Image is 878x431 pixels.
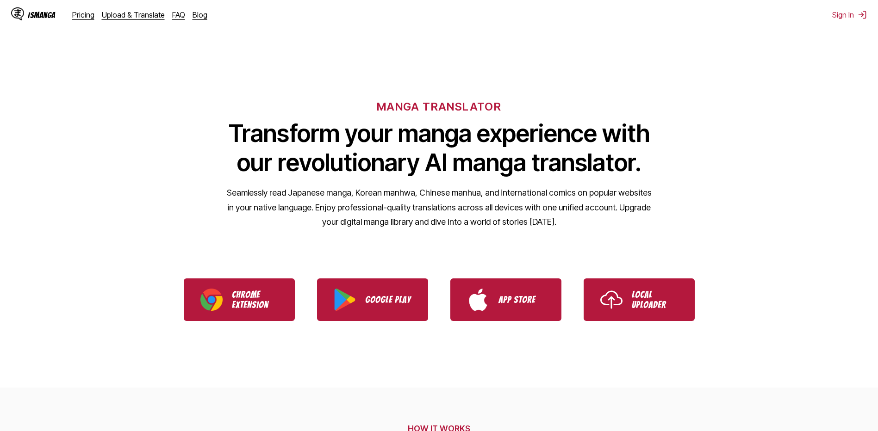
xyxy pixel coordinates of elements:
a: Use IsManga Local Uploader [584,278,695,321]
a: Pricing [72,10,94,19]
a: Download IsManga from Google Play [317,278,428,321]
a: Download IsManga from App Store [450,278,561,321]
img: Google Play logo [334,289,356,311]
p: Google Play [365,295,411,305]
a: Upload & Translate [102,10,165,19]
a: Blog [193,10,207,19]
img: Chrome logo [200,289,223,311]
img: Upload icon [600,289,623,311]
h6: MANGA TRANSLATOR [377,100,501,113]
p: App Store [498,295,545,305]
button: Sign In [832,10,867,19]
p: Chrome Extension [232,289,278,310]
a: Download IsManga Chrome Extension [184,278,295,321]
h1: Transform your manga experience with our revolutionary AI manga translator. [226,119,652,177]
a: IsManga LogoIsManga [11,7,72,22]
a: FAQ [172,10,185,19]
p: Seamlessly read Japanese manga, Korean manhwa, Chinese manhua, and international comics on popula... [226,185,652,229]
img: App Store logo [467,289,489,311]
img: IsManga Logo [11,7,24,20]
div: IsManga [28,11,56,19]
p: Local Uploader [632,289,678,310]
img: Sign out [858,10,867,19]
